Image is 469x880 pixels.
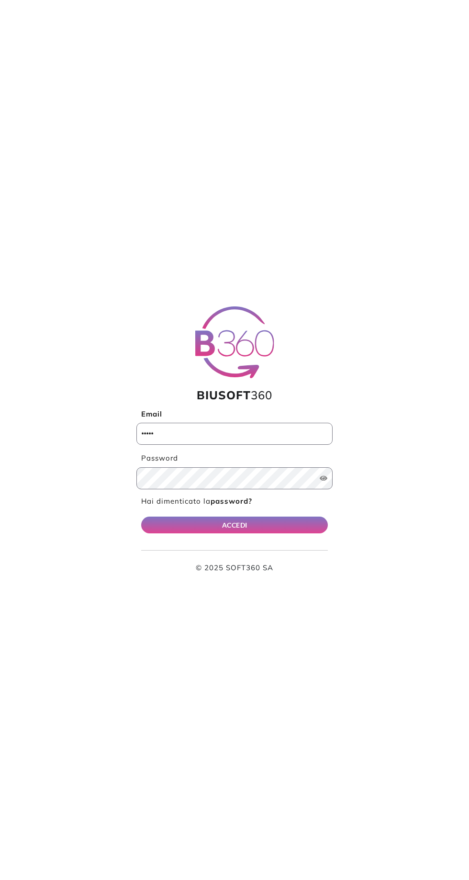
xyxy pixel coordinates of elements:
b: password? [211,496,252,506]
b: Email [141,409,162,418]
span: BIUSOFT [197,388,251,402]
button: ACCEDI [141,517,328,533]
a: Hai dimenticato lapassword? [141,496,252,506]
label: Password [136,453,333,464]
p: © 2025 SOFT360 SA [141,563,328,574]
h1: 360 [136,388,333,402]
